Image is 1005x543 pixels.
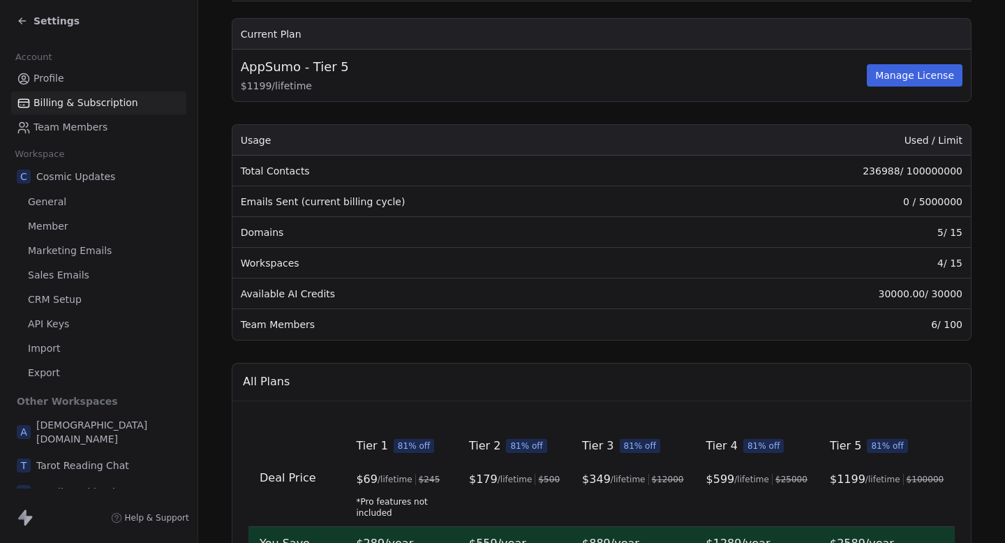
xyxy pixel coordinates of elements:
span: $ 245 [418,474,440,485]
span: Deal Price [260,471,316,484]
span: Other Workspaces [11,390,124,412]
a: Sales Emails [11,264,186,287]
span: 81% off [619,439,660,453]
span: $ 69 [356,471,378,488]
td: Total Contacts [232,156,682,186]
td: Domains [232,217,682,248]
span: Tier 5 [830,438,861,454]
span: All Plans [243,373,290,390]
a: Marketing Emails [11,239,186,262]
span: Tier 3 [582,438,613,454]
a: Profile [11,67,186,90]
span: Email combinations [36,485,133,499]
td: 5 / 15 [682,217,971,248]
span: 81% off [506,439,547,453]
span: Tarot Reading Chat [36,459,129,473]
a: General [11,191,186,214]
span: 81% off [743,439,784,453]
span: Account [9,47,58,68]
td: 6 / 100 [682,309,971,340]
button: Manage License [867,64,962,87]
a: Help & Support [111,512,189,523]
span: T [17,459,31,473]
a: CRM Setup [11,288,186,311]
span: $ 25000 [775,474,807,485]
span: $ 599 [706,471,734,488]
span: Member [28,219,68,234]
span: Help & Support [125,512,189,523]
span: $ 179 [469,471,498,488]
span: /lifetime [378,474,412,485]
td: 0 / 5000000 [682,186,971,217]
span: Sales Emails [28,268,89,283]
span: Team Members [33,120,107,135]
td: Emails Sent (current billing cycle) [232,186,682,217]
span: $ 1199 / lifetime [241,79,864,93]
a: Import [11,337,186,360]
a: Team Members [11,116,186,139]
a: Export [11,362,186,385]
span: C [17,170,31,184]
span: /lifetime [865,474,900,485]
span: $ 100000 [906,474,944,485]
td: 30000.00 / 30000 [682,278,971,309]
span: Workspace [9,144,70,165]
th: Current Plan [232,19,971,50]
span: 81% off [867,439,908,453]
span: Tier 4 [706,438,737,454]
td: Team Members [232,309,682,340]
td: Workspaces [232,248,682,278]
span: $ 1199 [830,471,865,488]
th: Used / Limit [682,125,971,156]
td: 4 / 15 [682,248,971,278]
span: General [28,195,66,209]
span: 81% off [394,439,435,453]
span: Tier 2 [469,438,500,454]
td: Available AI Credits [232,278,682,309]
th: Usage [232,125,682,156]
span: Settings [33,14,80,28]
a: Billing & Subscription [11,91,186,114]
span: Cosmic Updates [36,170,115,184]
span: AppSumo - Tier 5 [241,58,349,76]
span: /lifetime [611,474,646,485]
span: /lifetime [497,474,532,485]
span: $ 500 [538,474,560,485]
span: $ 349 [582,471,611,488]
span: Billing & Subscription [33,96,138,110]
td: 236988 / 100000000 [682,156,971,186]
span: Profile [33,71,64,86]
span: *Pro features not included [356,496,447,519]
span: Import [28,341,60,356]
span: API Keys [28,317,69,332]
a: Settings [17,14,80,28]
a: Member [11,215,186,238]
span: A [17,425,31,439]
span: Marketing Emails [28,244,112,258]
span: [DEMOGRAPHIC_DATA][DOMAIN_NAME] [36,418,181,446]
span: /lifetime [734,474,769,485]
a: API Keys [11,313,186,336]
span: Export [28,366,60,380]
span: Tier 1 [356,438,387,454]
span: CRM Setup [28,292,82,307]
span: E [17,485,31,499]
span: $ 12000 [651,474,683,485]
